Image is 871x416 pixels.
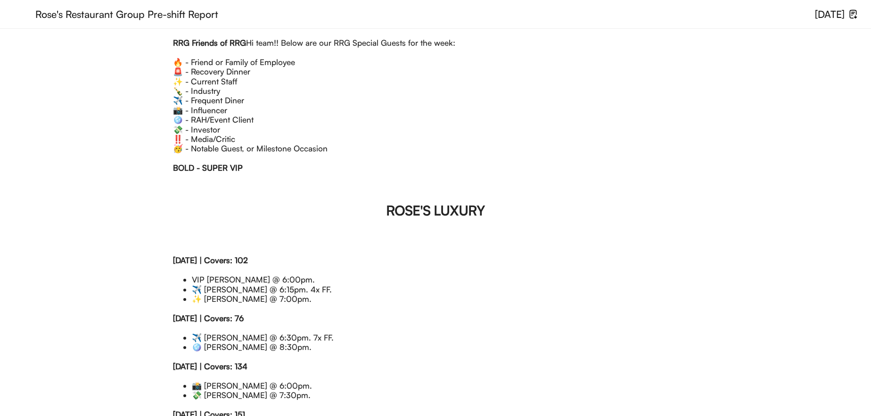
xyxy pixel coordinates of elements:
[173,38,246,48] strong: RRG Friends of RRG
[192,342,698,352] li: 🪩 [PERSON_NAME] @ 8:30pm.
[848,9,858,19] img: file-download-02.svg
[173,38,698,173] div: Hi team!! Below are our RRG Special Guests for the week: 🔥 - Friend or Family of Employee 🚨 - Rec...
[35,9,815,19] div: Rose's Restaurant Group Pre-shift Report
[13,4,28,23] img: yH5BAEAAAAALAAAAAABAAEAAAIBRAA7
[386,202,485,219] strong: ROSE'S LUXURY
[173,163,243,173] strong: BOLD - SUPER VIP
[192,275,698,284] li: VIP [PERSON_NAME] @ 6:00pm.
[192,333,698,342] li: ✈️️ [PERSON_NAME] @ 6:30pm. 7x FF.
[173,313,244,323] strong: [DATE] | Covers: 76
[173,255,248,265] strong: [DATE] | Covers: 102
[192,381,698,391] li: 📸 [PERSON_NAME] @ 6:00pm.
[815,9,845,19] div: [DATE]
[192,391,698,400] li: 💸 [PERSON_NAME] @ 7:30pm.
[192,285,698,294] li: ✈️️ [PERSON_NAME] @ 6:15pm. 4x FF.
[173,361,247,371] strong: [DATE] | Covers: 134
[192,294,698,304] li: ✨ [PERSON_NAME] @ 7:00pm.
